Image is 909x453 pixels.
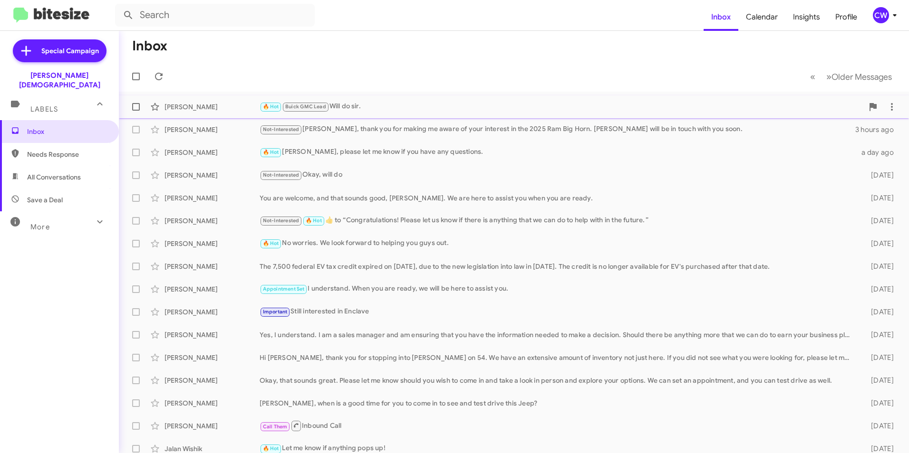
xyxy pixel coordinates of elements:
[132,38,167,54] h1: Inbox
[263,149,279,155] span: 🔥 Hot
[164,284,260,294] div: [PERSON_NAME]
[30,105,58,113] span: Labels
[260,193,856,203] div: You are welcome, and that sounds good, [PERSON_NAME]. We are here to assist you when you are ready.
[263,217,300,224] span: Not-Interested
[804,67,821,86] button: Previous
[27,127,108,136] span: Inbox
[856,148,901,157] div: a day ago
[164,216,260,226] div: [PERSON_NAME]
[856,398,901,408] div: [DATE]
[263,126,300,132] span: Not-Interested
[164,421,260,431] div: [PERSON_NAME]
[164,262,260,271] div: [PERSON_NAME]
[164,125,260,134] div: [PERSON_NAME]
[260,330,856,340] div: Yes, I understand. I am a sales manager and am ensuring that you have the information needed to m...
[164,330,260,340] div: [PERSON_NAME]
[856,239,901,248] div: [DATE]
[263,104,279,110] span: 🔥 Hot
[832,72,892,82] span: Older Messages
[263,286,305,292] span: Appointment Set
[856,376,901,385] div: [DATE]
[27,195,63,205] span: Save a Deal
[306,217,322,224] span: 🔥 Hot
[260,262,856,271] div: The 7,500 federal EV tax credit expired on [DATE], due to the new legislation into law in [DATE]....
[164,193,260,203] div: [PERSON_NAME]
[260,353,856,362] div: Hi [PERSON_NAME], thank you for stopping into [PERSON_NAME] on 54. We have an extensive amount of...
[785,3,828,31] a: Insights
[164,148,260,157] div: [PERSON_NAME]
[856,216,901,226] div: [DATE]
[821,67,898,86] button: Next
[263,309,288,315] span: Important
[164,102,260,112] div: [PERSON_NAME]
[164,239,260,248] div: [PERSON_NAME]
[805,67,898,86] nav: Page navigation example
[828,3,865,31] a: Profile
[856,193,901,203] div: [DATE]
[285,104,326,110] span: Buick GMC Lead
[164,376,260,385] div: [PERSON_NAME]
[260,283,856,294] div: I understand. When you are ready, we will be here to assist you.
[738,3,785,31] a: Calendar
[865,7,899,23] button: CW
[826,71,832,83] span: »
[260,170,856,180] div: Okay, will do
[27,172,81,182] span: All Conversations
[856,307,901,317] div: [DATE]
[260,398,856,408] div: [PERSON_NAME], when is a good time for you to come in to see and test drive this Jeep?
[263,424,288,430] span: Call Them
[855,125,901,134] div: 3 hours ago
[260,306,856,317] div: Still interested in Enclave
[856,330,901,340] div: [DATE]
[30,223,50,231] span: More
[260,420,856,432] div: Inbound Call
[260,147,856,158] div: [PERSON_NAME], please let me know if you have any questions.
[260,124,855,135] div: [PERSON_NAME], thank you for making me aware of your interest in the 2025 Ram Big Horn. [PERSON_N...
[164,170,260,180] div: [PERSON_NAME]
[263,240,279,246] span: 🔥 Hot
[856,284,901,294] div: [DATE]
[704,3,738,31] a: Inbox
[856,353,901,362] div: [DATE]
[263,445,279,452] span: 🔥 Hot
[856,262,901,271] div: [DATE]
[260,376,856,385] div: Okay, that sounds great. Please let me know should you wish to come in and take a look in person ...
[260,215,856,226] div: ​👍​ to “ Congratulations! Please let us know if there is anything that we can do to help with in ...
[856,421,901,431] div: [DATE]
[810,71,815,83] span: «
[263,172,300,178] span: Not-Interested
[115,4,315,27] input: Search
[13,39,106,62] a: Special Campaign
[856,170,901,180] div: [DATE]
[27,150,108,159] span: Needs Response
[260,238,856,249] div: No worries. We look forward to helping you guys out.
[164,353,260,362] div: [PERSON_NAME]
[164,307,260,317] div: [PERSON_NAME]
[41,46,99,56] span: Special Campaign
[164,398,260,408] div: [PERSON_NAME]
[260,101,863,112] div: Will do sir.
[873,7,889,23] div: CW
